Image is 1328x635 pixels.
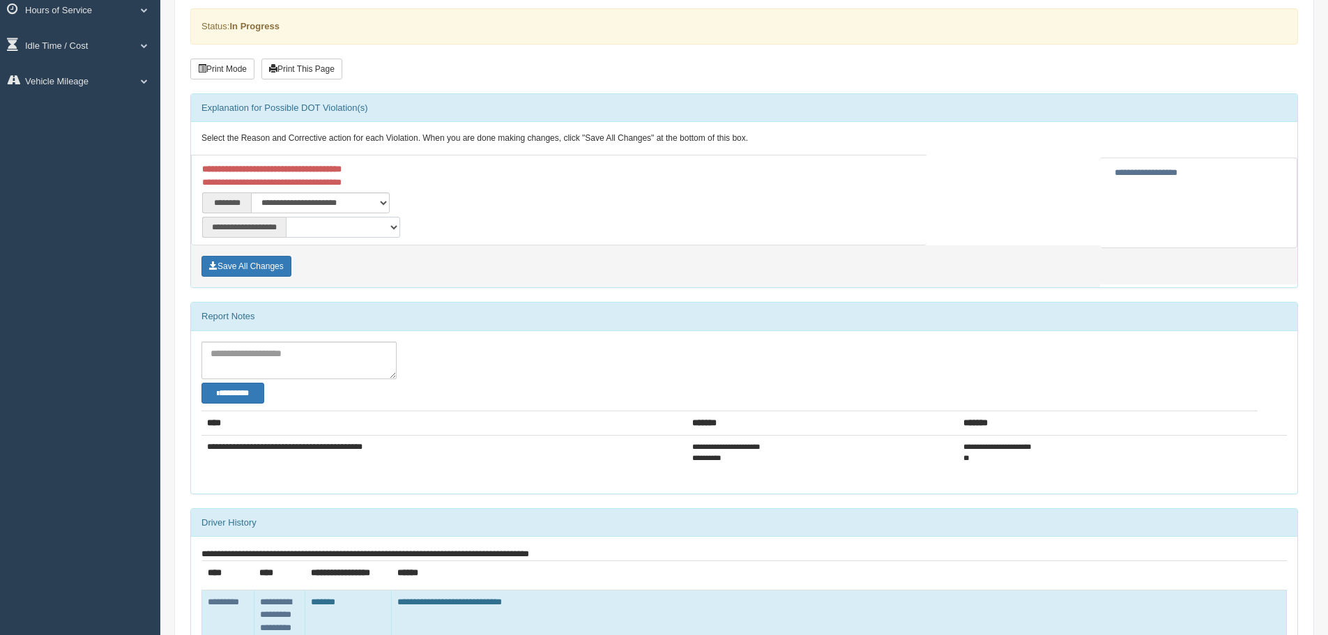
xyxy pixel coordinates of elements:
strong: In Progress [229,21,280,31]
button: Change Filter Options [201,383,264,404]
div: Explanation for Possible DOT Violation(s) [191,94,1297,122]
button: Print This Page [261,59,342,79]
div: Status: [190,8,1298,44]
button: Save [201,256,291,277]
div: Report Notes [191,303,1297,330]
div: Driver History [191,509,1297,537]
button: Print Mode [190,59,254,79]
div: Select the Reason and Corrective action for each Violation. When you are done making changes, cli... [191,122,1297,155]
